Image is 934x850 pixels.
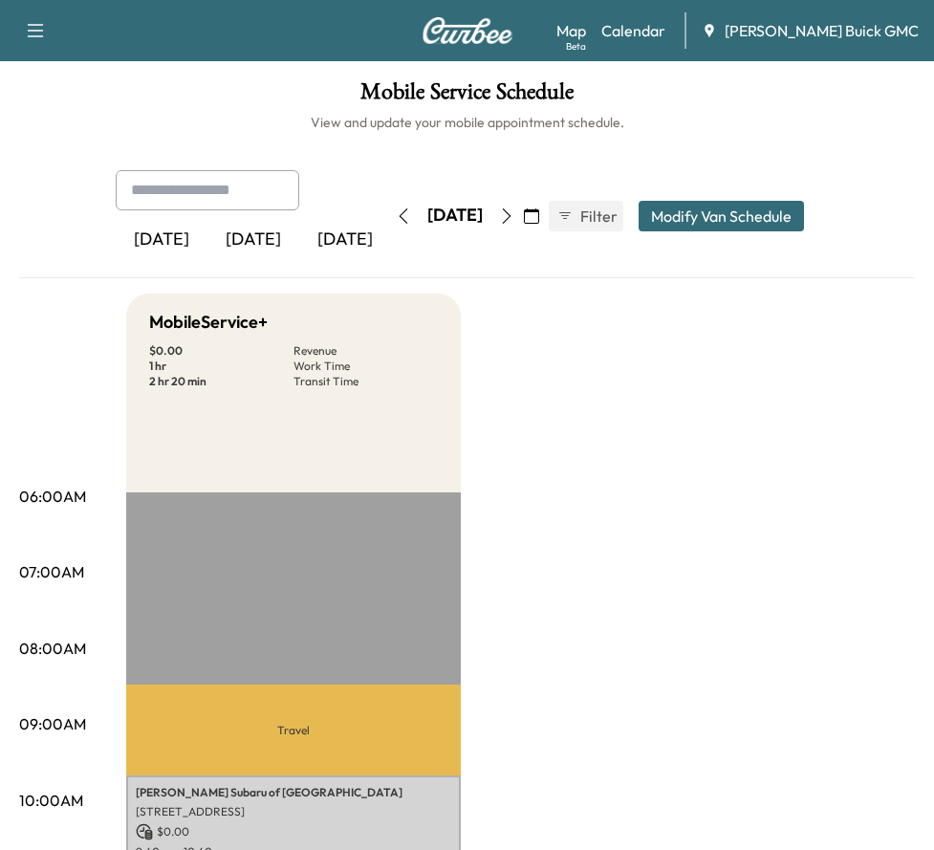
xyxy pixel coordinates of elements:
div: [DATE] [207,218,299,262]
p: 1 hr [149,359,293,374]
span: Filter [580,205,615,228]
a: MapBeta [556,19,586,42]
div: [DATE] [116,218,207,262]
p: 08:00AM [19,637,86,660]
p: Work Time [293,359,438,374]
div: Beta [566,39,586,54]
a: Calendar [601,19,665,42]
div: [DATE] [299,218,391,262]
p: $ 0.00 [136,823,451,840]
p: [PERSON_NAME] Subaru of [GEOGRAPHIC_DATA] [136,785,451,800]
p: 09:00AM [19,712,86,735]
h1: Mobile Service Schedule [19,80,915,113]
p: Transit Time [293,374,438,389]
button: Filter [549,201,623,231]
span: [PERSON_NAME] Buick GMC [725,19,919,42]
p: $ 0.00 [149,343,293,359]
button: Modify Van Schedule [639,201,804,231]
div: [DATE] [427,204,483,228]
p: 2 hr 20 min [149,374,293,389]
p: 10:00AM [19,789,83,812]
p: Travel [126,685,461,774]
p: [STREET_ADDRESS] [136,804,451,819]
p: Revenue [293,343,438,359]
p: 07:00AM [19,560,84,583]
p: 06:00AM [19,485,86,508]
h6: View and update your mobile appointment schedule. [19,113,915,132]
h5: MobileService+ [149,309,268,336]
img: Curbee Logo [422,17,513,44]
